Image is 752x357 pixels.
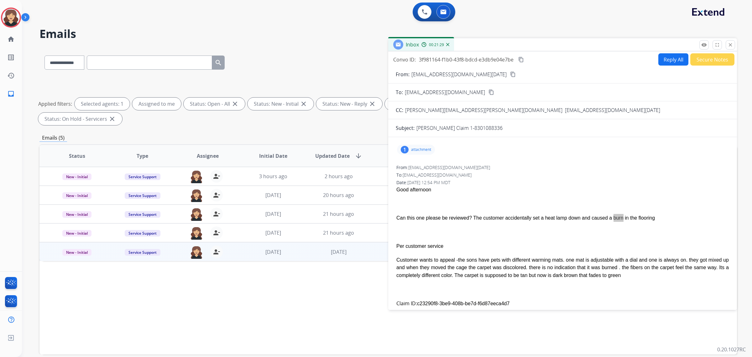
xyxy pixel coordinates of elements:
[416,124,503,132] p: [PERSON_NAME] Claim 1-8301088336
[396,300,417,307] b: Claim ID:
[406,41,419,48] span: Inbox
[7,54,15,61] mat-icon: list_alt
[125,211,160,218] span: Service Support
[405,88,485,96] span: [EMAIL_ADDRESS][DOMAIN_NAME]
[316,98,382,110] div: Status: New - Reply
[248,98,314,110] div: Status: New - Initial
[429,42,444,47] span: 00:21:29
[184,98,245,110] div: Status: Open - All
[7,90,15,98] mat-icon: inbox
[75,98,130,110] div: Selected agents: 1
[323,229,354,236] span: 21 hours ago
[62,230,91,237] span: New - Initial
[396,186,729,194] p: Good afternoon
[197,152,219,160] span: Assignee
[510,72,516,77] mat-icon: content_copy
[385,98,466,110] div: Status: On-hold – Internal
[396,179,729,186] div: Date:
[62,211,91,218] span: New - Initial
[331,248,347,255] span: [DATE]
[190,226,203,240] img: agent-avatar
[419,56,514,63] span: 3f981164-f1b0-43f8-bdcd-e3db9e04e7be
[39,28,737,40] h2: Emails
[701,42,707,48] mat-icon: remove_red_eye
[2,9,20,26] img: avatar
[396,106,403,114] p: CC:
[137,152,148,160] span: Type
[408,164,490,170] span: [EMAIL_ADDRESS][DOMAIN_NAME][DATE]
[125,249,160,256] span: Service Support
[325,173,353,180] span: 2 hours ago
[265,248,281,255] span: [DATE]
[213,229,220,237] mat-icon: person_remove
[213,248,220,256] mat-icon: person_remove
[265,229,281,236] span: [DATE]
[368,100,376,108] mat-icon: close
[488,89,494,95] mat-icon: content_copy
[396,172,729,178] div: To:
[396,300,729,307] p: c23290f8-3be9-408b-be7d-f6d87eeca4d7
[125,192,160,199] span: Service Support
[518,57,524,62] mat-icon: content_copy
[190,246,203,259] img: agent-avatar
[658,53,688,66] button: Reply All
[411,147,431,152] p: attachment
[190,189,203,202] img: agent-avatar
[62,249,91,256] span: New - Initial
[38,113,122,125] div: Status: On Hold - Servicers
[690,53,734,66] button: Secure Notes
[714,42,720,48] mat-icon: fullscreen
[396,71,410,78] p: From:
[323,210,354,217] span: 21 hours ago
[215,59,222,67] mat-icon: search
[39,134,67,142] p: Emails (5)
[393,56,416,63] p: Convo ID:
[259,152,287,160] span: Initial Date
[125,173,160,180] span: Service Support
[407,179,450,185] span: [DATE] 12:54 PM MDT
[132,98,181,110] div: Assigned to me
[108,115,116,123] mat-icon: close
[300,100,307,108] mat-icon: close
[62,173,91,180] span: New - Initial
[125,230,160,237] span: Service Support
[213,173,220,180] mat-icon: person_remove
[323,192,354,199] span: 20 hours ago
[411,71,507,78] p: [EMAIL_ADDRESS][DOMAIN_NAME][DATE]
[717,346,746,353] p: 0.20.1027RC
[396,214,729,222] p: Can this one please be reviewed? The customer accidentally set a heat lamp down and caused a burn...
[396,88,403,96] p: To:
[396,256,729,279] p: Customer wants to appeal -the sons have pets with different warming mats. one mat is adjustable w...
[265,192,281,199] span: [DATE]
[38,100,72,108] p: Applied filters:
[190,208,203,221] img: agent-avatar
[231,100,239,108] mat-icon: close
[265,210,281,217] span: [DATE]
[396,242,729,250] p: Per customer service
[396,164,729,171] div: From:
[259,173,287,180] span: 3 hours ago
[401,146,409,153] div: 1
[728,42,733,48] mat-icon: close
[355,152,362,160] mat-icon: arrow_downward
[396,124,415,132] p: Subject:
[7,35,15,43] mat-icon: home
[405,107,562,114] span: [PERSON_NAME][EMAIL_ADDRESS][PERSON_NAME][DOMAIN_NAME]
[69,152,85,160] span: Status
[403,172,472,178] span: [EMAIL_ADDRESS][DOMAIN_NAME]
[190,170,203,183] img: agent-avatar
[213,191,220,199] mat-icon: person_remove
[315,152,350,160] span: Updated Date
[62,192,91,199] span: New - Initial
[565,107,660,114] span: [EMAIL_ADDRESS][DOMAIN_NAME][DATE]
[7,72,15,79] mat-icon: history
[213,210,220,218] mat-icon: person_remove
